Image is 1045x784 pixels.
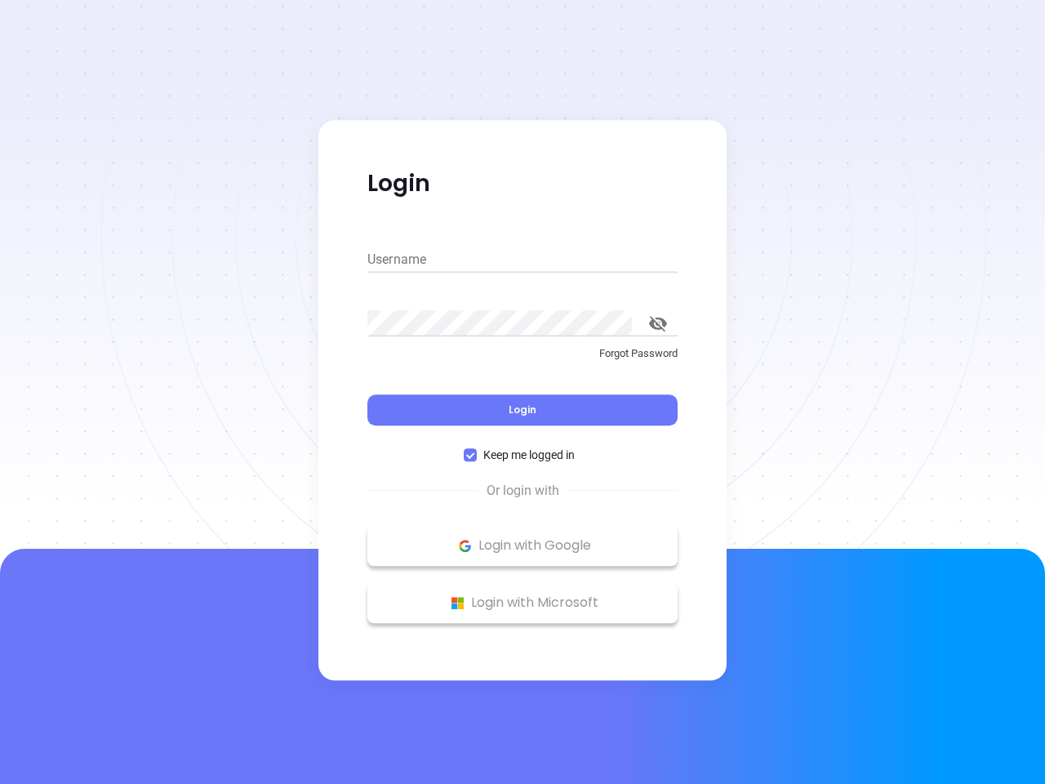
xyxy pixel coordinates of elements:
span: Or login with [478,481,567,501]
img: Microsoft Logo [447,593,468,613]
button: Microsoft Logo Login with Microsoft [367,582,678,623]
button: toggle password visibility [638,304,678,343]
p: Login [367,169,678,198]
a: Forgot Password [367,345,678,375]
img: Google Logo [455,536,475,556]
button: Google Logo Login with Google [367,525,678,566]
span: Login [509,403,536,416]
span: Keep me logged in [477,446,581,464]
p: Login with Microsoft [376,590,669,615]
p: Login with Google [376,533,669,558]
button: Login [367,394,678,425]
p: Forgot Password [367,345,678,362]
